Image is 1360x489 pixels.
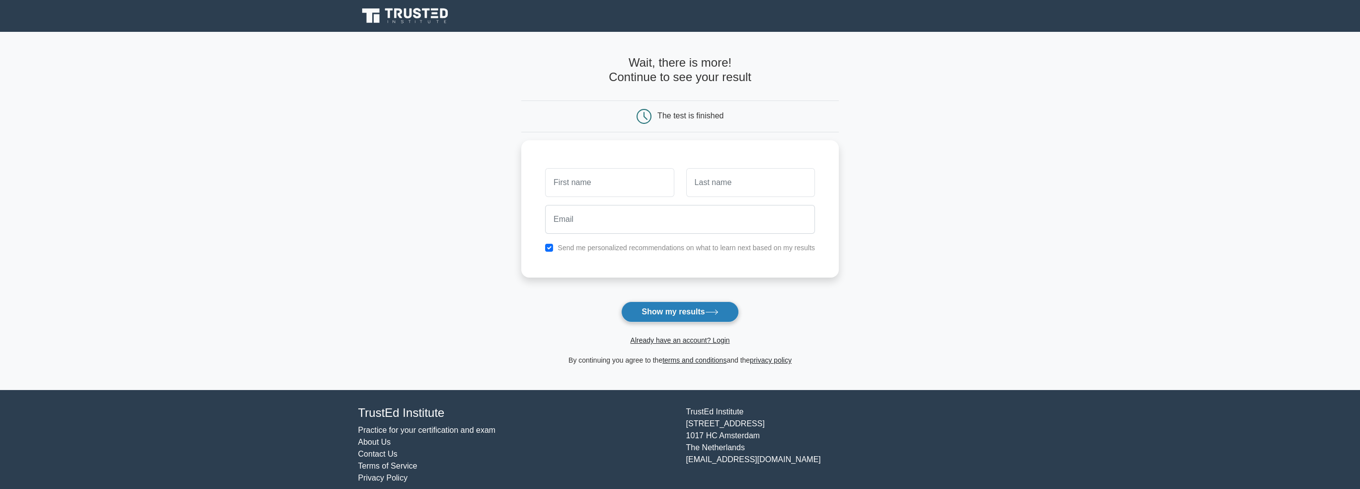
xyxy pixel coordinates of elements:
a: About Us [358,438,391,446]
a: privacy policy [750,356,792,364]
a: Contact Us [358,450,398,458]
input: Last name [686,168,815,197]
a: Practice for your certification and exam [358,426,496,434]
button: Show my results [621,301,738,322]
input: First name [545,168,674,197]
a: Terms of Service [358,462,417,470]
a: Already have an account? Login [630,336,729,344]
div: The test is finished [657,111,723,120]
a: terms and conditions [662,356,726,364]
div: By continuing you agree to the and the [515,354,845,366]
input: Email [545,205,815,234]
label: Send me personalized recommendations on what to learn next based on my results [558,244,815,252]
h4: TrustEd Institute [358,406,674,420]
a: Privacy Policy [358,474,408,482]
div: TrustEd Institute [STREET_ADDRESS] 1017 HC Amsterdam The Netherlands [EMAIL_ADDRESS][DOMAIN_NAME] [680,406,1008,484]
h4: Wait, there is more! Continue to see your result [521,56,839,85]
